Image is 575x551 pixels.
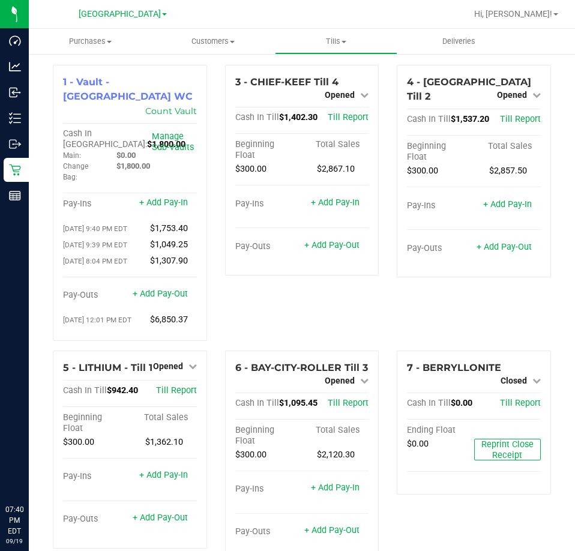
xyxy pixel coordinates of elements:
span: Reprint Close Receipt [481,439,534,460]
span: $0.00 [407,439,429,449]
a: + Add Pay-Out [304,525,360,535]
inline-svg: Inbound [9,86,21,98]
div: Pay-Outs [235,241,302,252]
span: $0.00 [451,398,472,408]
span: $2,857.50 [489,166,527,176]
a: + Add Pay-Out [133,289,188,299]
span: Purchases [29,36,152,47]
span: $300.00 [407,166,438,176]
div: Pay-Outs [235,526,302,537]
a: + Add Pay-In [139,197,188,208]
span: Opened [153,361,183,371]
div: Total Sales [130,412,196,423]
a: + Add Pay-In [311,483,360,493]
a: + Add Pay-Out [304,240,360,250]
span: 6 - BAY-CITY-ROLLER Till 3 [235,362,368,373]
a: Till Report [156,385,197,396]
div: Pay-Ins [63,199,130,209]
span: $1,753.40 [150,223,188,233]
span: $2,867.10 [317,164,355,174]
a: Till Report [328,398,369,408]
span: Cash In [GEOGRAPHIC_DATA]: [63,128,147,149]
div: Beginning Float [235,139,302,161]
span: [DATE] 8:04 PM EDT [63,257,127,265]
span: 7 - BERRYLLONITE [407,362,501,373]
a: Till Report [328,112,369,122]
span: Cash In Till [63,385,107,396]
p: 07:40 PM EDT [5,504,23,537]
a: Till Report [500,398,541,408]
span: 5 - LITHIUM - Till 1 [63,362,152,373]
span: $1,402.30 [279,112,318,122]
div: Pay-Ins [407,200,474,211]
div: Pay-Outs [63,290,130,301]
span: Closed [501,376,527,385]
a: + Add Pay-In [139,470,188,480]
a: Till Report [500,114,541,124]
a: Tills [275,29,398,54]
inline-svg: Inventory [9,112,21,124]
a: + Add Pay-Out [477,242,532,252]
span: Main: [63,151,81,160]
span: Opened [497,90,527,100]
iframe: Resource center [12,455,48,491]
span: [GEOGRAPHIC_DATA] [79,9,161,19]
inline-svg: Reports [9,190,21,202]
span: Cash In Till [235,398,279,408]
a: Manage Sub-Vaults [152,131,194,152]
inline-svg: Outbound [9,138,21,150]
div: Pay-Ins [63,471,130,482]
span: [DATE] 12:01 PM EDT [63,316,131,324]
a: + Add Pay-In [483,199,532,209]
div: Beginning Float [407,141,474,163]
span: Tills [275,36,397,47]
span: [DATE] 9:39 PM EDT [63,241,127,249]
p: 09/19 [5,537,23,546]
div: Ending Float [407,425,474,436]
div: Total Sales [302,425,369,436]
span: Opened [325,376,355,385]
span: $300.00 [63,437,94,447]
span: $0.00 [116,151,136,160]
span: Hi, [PERSON_NAME]! [474,9,552,19]
span: Deliveries [426,36,492,47]
span: [DATE] 9:40 PM EDT [63,224,127,233]
span: $300.00 [235,450,266,460]
span: Customers [152,36,274,47]
span: Change Bag: [63,162,88,181]
a: Count Vault [145,106,197,116]
a: Purchases [29,29,152,54]
span: Cash In Till [407,398,451,408]
span: Cash In Till [407,114,451,124]
span: Cash In Till [235,112,279,122]
a: + Add Pay-Out [133,513,188,523]
div: Pay-Ins [235,484,302,495]
div: Pay-Outs [407,243,474,254]
span: $1,095.45 [279,398,318,408]
span: Opened [325,90,355,100]
span: 1 - Vault - [GEOGRAPHIC_DATA] WC [63,76,193,102]
span: 3 - CHIEF-KEEF Till 4 [235,76,339,88]
span: $1,800.00 [147,139,185,149]
button: Reprint Close Receipt [474,439,541,460]
span: $1,537.20 [451,114,489,124]
span: $2,120.30 [317,450,355,460]
a: Customers [152,29,275,54]
span: $942.40 [107,385,138,396]
div: Total Sales [474,141,541,152]
div: Beginning Float [235,425,302,447]
span: 4 - [GEOGRAPHIC_DATA] Till 2 [407,76,531,102]
span: $300.00 [235,164,266,174]
span: $1,800.00 [116,161,150,170]
a: Deliveries [397,29,520,54]
span: $6,850.37 [150,315,188,325]
a: + Add Pay-In [311,197,360,208]
inline-svg: Dashboard [9,35,21,47]
div: Total Sales [302,139,369,150]
span: $1,049.25 [150,239,188,250]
